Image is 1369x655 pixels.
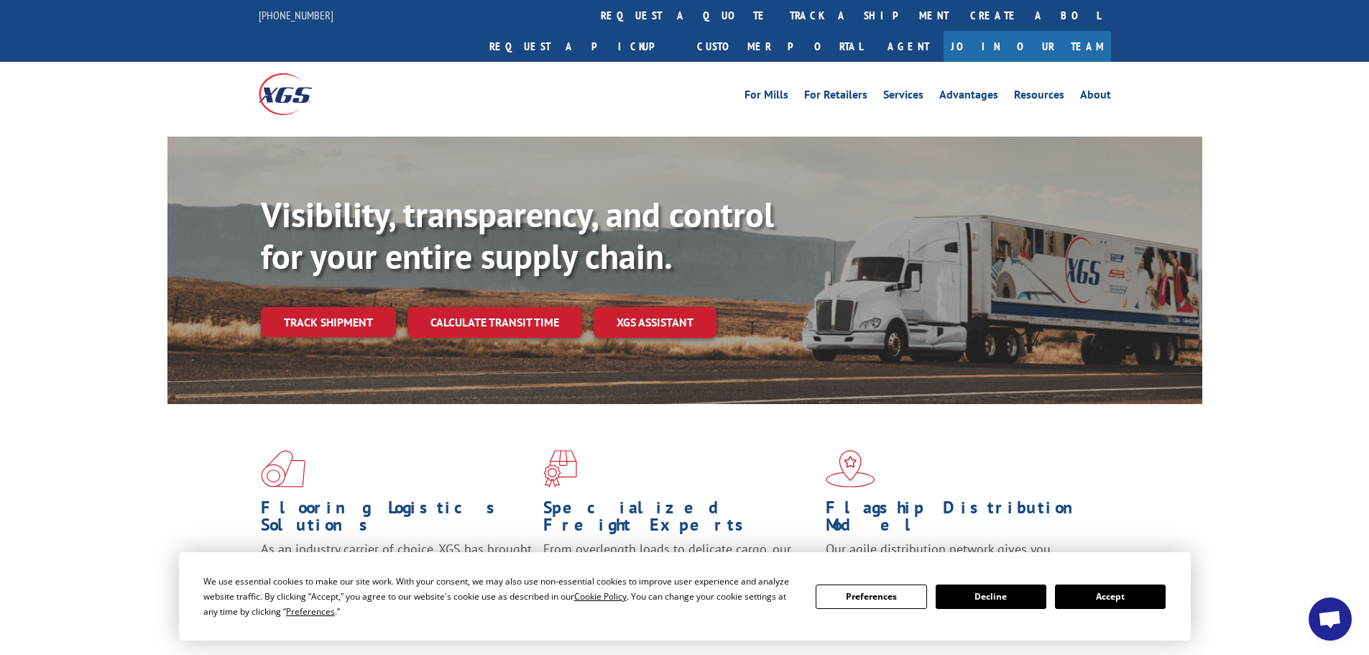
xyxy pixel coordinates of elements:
[826,541,1090,574] span: Our agile distribution network gives you nationwide inventory management on demand.
[1080,89,1111,105] a: About
[286,605,335,618] span: Preferences
[944,31,1111,62] a: Join Our Team
[939,89,998,105] a: Advantages
[261,450,305,487] img: xgs-icon-total-supply-chain-intelligence-red
[686,31,873,62] a: Customer Portal
[1055,585,1166,609] button: Accept
[826,499,1097,541] h1: Flagship Distribution Model
[804,89,867,105] a: For Retailers
[203,574,798,619] div: We use essential cookies to make our site work. With your consent, we may also use non-essential ...
[873,31,944,62] a: Agent
[261,307,396,337] a: Track shipment
[543,450,577,487] img: xgs-icon-focused-on-flooring-red
[543,541,815,605] p: From overlength loads to delicate cargo, our experienced staff knows the best way to move your fr...
[883,89,923,105] a: Services
[1309,597,1352,641] div: Open chat
[594,307,716,338] a: XGS ASSISTANT
[745,89,788,105] a: For Mills
[261,499,533,541] h1: Flooring Logistics Solutions
[574,590,627,603] span: Cookie Policy
[261,541,532,592] span: As an industry carrier of choice, XGS has brought innovation and dedication to flooring logistics...
[407,307,582,338] a: Calculate transit time
[179,552,1191,641] div: Cookie Consent Prompt
[1014,89,1064,105] a: Resources
[261,192,774,278] b: Visibility, transparency, and control for your entire supply chain.
[259,8,333,22] a: [PHONE_NUMBER]
[816,585,926,609] button: Preferences
[826,450,875,487] img: xgs-icon-flagship-distribution-model-red
[936,585,1046,609] button: Decline
[479,31,686,62] a: Request a pickup
[543,499,815,541] h1: Specialized Freight Experts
